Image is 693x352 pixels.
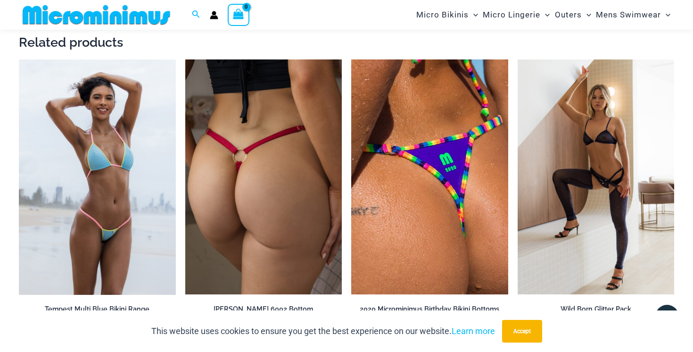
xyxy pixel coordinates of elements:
[228,4,249,25] a: View Shopping Cart, empty
[414,3,480,27] a: Micro BikinisMenu ToggleMenu Toggle
[351,59,508,295] img: 2020 Microminimus Birthday Bikini Bottoms
[416,3,469,27] span: Micro Bikinis
[351,305,508,314] h2: 2020 Microminimus Birthday Bikini Bottoms
[452,326,495,336] a: Learn more
[19,4,174,25] img: MM SHOP LOGO FLAT
[540,3,550,27] span: Menu Toggle
[518,59,675,295] img: Wild Born Glitter Ink 1122 Top 605 Bottom 552 Tights 02
[502,320,542,343] button: Accept
[210,11,218,19] a: Account icon link
[19,305,176,314] h2: Tempest Multi Blue Bikini Range
[555,3,582,27] span: Outers
[185,305,342,314] h2: [PERSON_NAME] 6002 Bottom
[351,305,508,317] a: 2020 Microminimus Birthday Bikini Bottoms
[518,59,675,295] a: Wild Born Glitter Ink 1122 Top 605 Bottom 552 Tights 02Wild Born Glitter Ink 1122 Top 605 Bottom ...
[19,59,176,295] img: Tempest Multi Blue 312 Top 456 Bottom 01
[480,3,552,27] a: Micro LingerieMenu ToggleMenu Toggle
[518,305,675,317] a: Wild Born Glitter Pack
[19,59,176,295] a: Tempest Multi Blue 312 Top 456 Bottom 01Tempest Multi Blue 312 Top 456 Bottom 02Tempest Multi Blu...
[594,3,673,27] a: Mens SwimwearMenu ToggleMenu Toggle
[412,1,674,28] nav: Site Navigation
[661,3,670,27] span: Menu Toggle
[582,3,591,27] span: Menu Toggle
[19,305,176,317] a: Tempest Multi Blue Bikini Range
[469,3,478,27] span: Menu Toggle
[185,59,342,295] a: Carla Red 6002 Bottom 05Carla Red 6002 Bottom 03Carla Red 6002 Bottom 03
[518,305,675,314] h2: Wild Born Glitter Pack
[553,3,594,27] a: OutersMenu ToggleMenu Toggle
[483,3,540,27] span: Micro Lingerie
[151,324,495,338] p: This website uses cookies to ensure you get the best experience on our website.
[596,3,661,27] span: Mens Swimwear
[19,34,674,50] h2: Related products
[185,305,342,317] a: [PERSON_NAME] 6002 Bottom
[192,9,200,21] a: Search icon link
[185,59,342,295] img: Carla Red 6002 Bottom 03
